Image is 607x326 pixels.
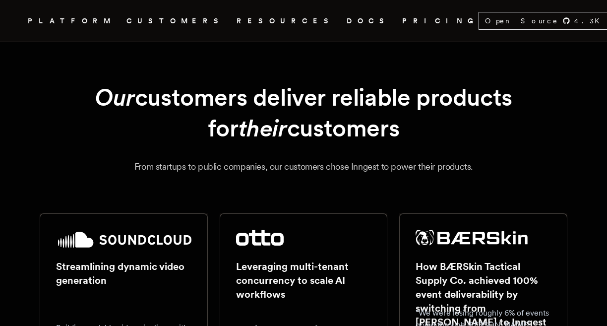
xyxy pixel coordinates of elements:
h1: customers deliver reliable products for customers [42,82,565,144]
h2: Leveraging multi-tenant concurrency to scale AI workflows [236,260,371,301]
a: DOCS [347,15,390,27]
a: CUSTOMERS [126,15,225,27]
span: 4.3 K [574,16,606,26]
p: From startups to public companies, our customers chose Inngest to power their products. [40,160,567,174]
span: Open Source [485,16,558,26]
a: PRICING [402,15,479,27]
img: Otto [236,230,284,246]
em: Our [95,83,135,112]
em: their [239,114,287,142]
img: SoundCloud [56,230,191,250]
img: BÆRSkin Tactical Supply Co. [416,230,528,246]
h2: Streamlining dynamic video generation [56,260,191,287]
button: RESOURCES [237,15,335,27]
button: PLATFORM [28,15,115,27]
